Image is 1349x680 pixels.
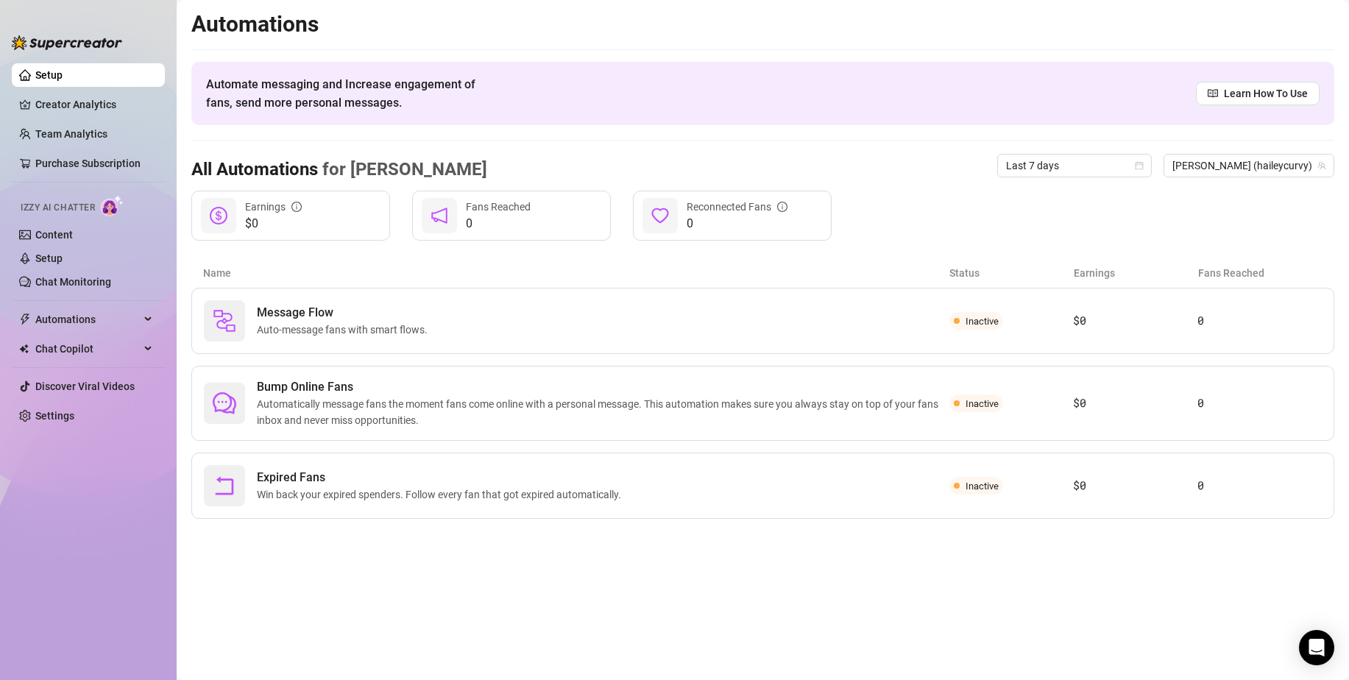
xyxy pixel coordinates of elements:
span: Fans Reached [466,201,531,213]
span: team [1317,161,1326,170]
span: $0 [245,215,302,233]
span: dollar [210,207,227,224]
img: Chat Copilot [19,344,29,354]
article: $0 [1073,394,1197,412]
article: Name [203,265,949,281]
span: Bump Online Fans [257,378,949,396]
img: logo-BBDzfeDw.svg [12,35,122,50]
span: Win back your expired spenders. Follow every fan that got expired automatically. [257,486,627,503]
a: Creator Analytics [35,93,153,116]
a: Team Analytics [35,128,107,140]
article: 0 [1197,477,1322,495]
a: Content [35,229,73,241]
span: thunderbolt [19,314,31,325]
a: Chat Monitoring [35,276,111,288]
h3: All Automations [191,158,487,182]
h2: Automations [191,10,1334,38]
span: Inactive [966,398,999,409]
article: $0 [1073,312,1197,330]
a: Purchase Subscription [35,152,153,175]
a: Discover Viral Videos [35,380,135,392]
span: Automate messaging and Increase engagement of fans, send more personal messages. [206,75,489,112]
div: Reconnected Fans [687,199,787,215]
span: rollback [213,474,236,497]
span: Chat Copilot [35,337,140,361]
a: Setup [35,69,63,81]
article: $0 [1073,477,1197,495]
span: info-circle [291,202,302,212]
a: Settings [35,410,74,422]
span: calendar [1135,161,1144,170]
span: 0 [466,215,531,233]
span: Inactive [966,316,999,327]
a: Learn How To Use [1196,82,1320,105]
span: Inactive [966,481,999,492]
article: Earnings [1074,265,1198,281]
img: svg%3e [213,309,236,333]
span: Last 7 days [1006,155,1143,177]
span: Expired Fans [257,469,627,486]
div: Earnings [245,199,302,215]
span: Auto-message fans with smart flows. [257,322,433,338]
article: Status [949,265,1074,281]
span: read [1208,88,1218,99]
span: Message Flow [257,304,433,322]
span: 0 [687,215,787,233]
span: info-circle [777,202,787,212]
span: Automatically message fans the moment fans come online with a personal message. This automation m... [257,396,949,428]
span: Izzy AI Chatter [21,201,95,215]
span: comment [213,392,236,415]
a: Setup [35,252,63,264]
span: Automations [35,308,140,331]
span: Hailey (haileycurvy) [1172,155,1325,177]
span: Learn How To Use [1224,85,1308,102]
span: heart [651,207,669,224]
article: 0 [1197,312,1322,330]
article: 0 [1197,394,1322,412]
article: Fans Reached [1198,265,1323,281]
img: AI Chatter [101,195,124,216]
span: for [PERSON_NAME] [318,159,487,180]
span: notification [431,207,448,224]
div: Open Intercom Messenger [1299,630,1334,665]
